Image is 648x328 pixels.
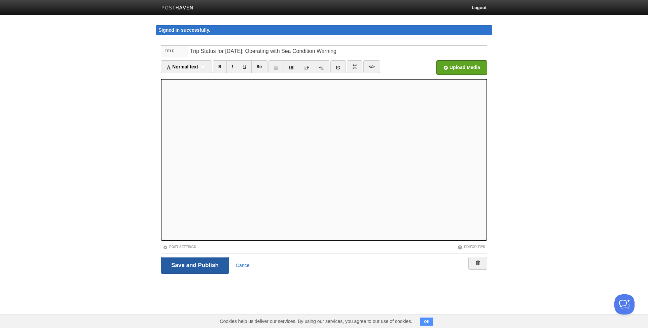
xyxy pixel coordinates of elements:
[238,60,252,73] a: U
[236,263,251,268] a: Cancel
[161,257,229,274] input: Save and Publish
[163,245,196,249] a: Post Settings
[458,245,485,249] a: Editor Tips
[420,318,433,326] button: OK
[156,25,492,35] div: Signed in successfully.
[161,46,188,57] label: Title
[251,60,268,73] a: Str
[352,64,357,69] img: pagebreak-icon.png
[166,64,198,69] span: Normal text
[213,60,227,73] a: B
[257,64,262,69] del: Str
[614,294,635,315] iframe: Help Scout Beacon - Open
[213,315,419,328] span: Cookies help us deliver our services. By using our services, you agree to our use of cookies.
[161,6,193,11] img: Posthaven-bar
[363,60,380,73] a: </>
[226,60,238,73] a: I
